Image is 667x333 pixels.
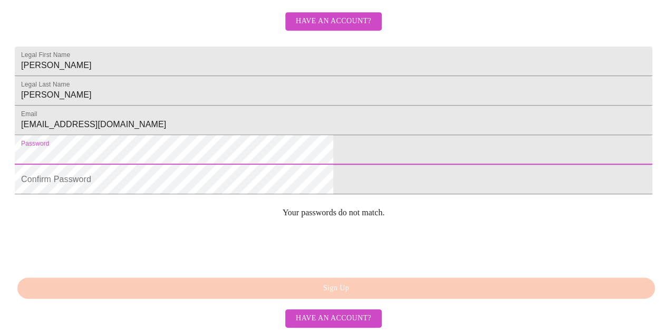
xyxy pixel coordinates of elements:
button: Have an account? [285,309,382,328]
span: Have an account? [296,312,371,325]
button: Have an account? [285,12,382,31]
a: Have an account? [283,24,384,33]
a: Have an account? [283,313,384,322]
iframe: reCAPTCHA [15,226,175,267]
p: Your passwords do not match. [15,208,652,217]
span: Have an account? [296,15,371,28]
